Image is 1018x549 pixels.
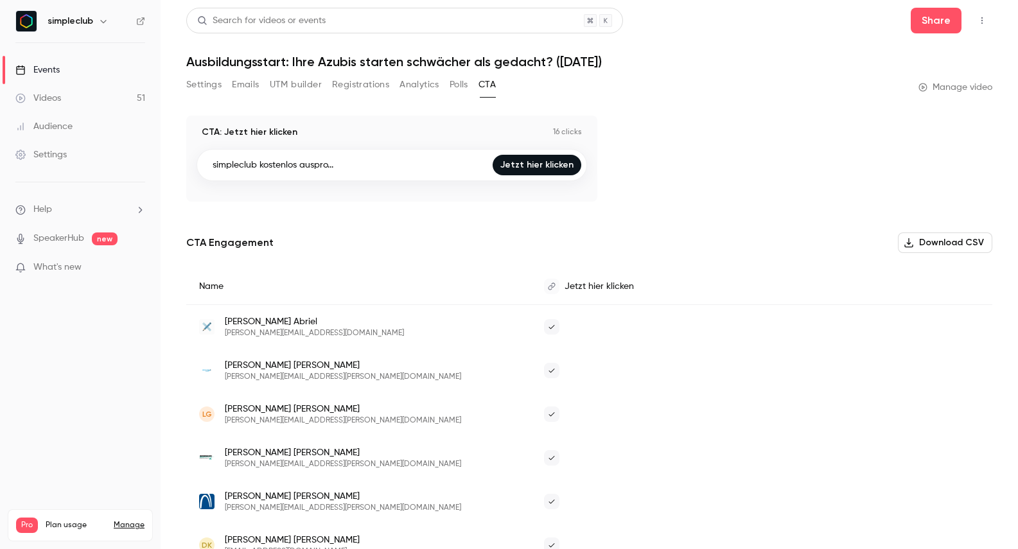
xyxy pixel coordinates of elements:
[553,127,582,137] p: 16 clicks
[48,15,93,28] h6: simpleclub
[15,64,60,76] div: Events
[565,282,634,291] span: Jetzt hier klicken
[202,408,212,420] span: LG
[225,459,461,469] span: [PERSON_NAME][EMAIL_ADDRESS][PERSON_NAME][DOMAIN_NAME]
[15,120,73,133] div: Audience
[450,74,468,95] button: Polls
[911,8,961,33] button: Share
[493,155,581,175] a: Jetzt hier klicken
[186,268,531,305] div: Name
[92,232,118,245] span: new
[15,148,67,161] div: Settings
[225,359,461,372] span: [PERSON_NAME] [PERSON_NAME]
[213,159,333,171] p: simpleclub kostenlos auspro...
[16,518,38,533] span: Pro
[114,520,145,530] a: Manage
[16,11,37,31] img: simpleclub
[225,415,461,426] span: [PERSON_NAME][EMAIL_ADDRESS][PERSON_NAME][DOMAIN_NAME]
[15,203,145,216] li: help-dropdown-opener
[199,363,215,378] img: willielbe.de
[33,261,82,274] span: What's new
[225,534,360,546] span: [PERSON_NAME] [PERSON_NAME]
[399,74,439,95] button: Analytics
[225,503,461,513] span: [PERSON_NAME][EMAIL_ADDRESS][PERSON_NAME][DOMAIN_NAME]
[186,235,274,250] p: CTA Engagement
[197,14,326,28] div: Search for videos or events
[186,54,992,69] h1: Ausbildungsstart: Ihre Azubis starten schwächer als gedacht? ([DATE])
[225,328,404,338] span: [PERSON_NAME][EMAIL_ADDRESS][DOMAIN_NAME]
[225,490,461,503] span: [PERSON_NAME] [PERSON_NAME]
[46,520,106,530] span: Plan usage
[199,450,215,466] img: bremskerl.de
[225,446,461,459] span: [PERSON_NAME] [PERSON_NAME]
[225,315,404,328] span: [PERSON_NAME] Abriel
[232,74,259,95] button: Emails
[898,232,992,253] button: Download CSV
[199,319,215,335] img: s-akaby.de
[478,74,496,95] button: CTA
[33,232,84,245] a: SpeakerHub
[918,81,992,94] a: Manage video
[332,74,389,95] button: Registrations
[130,262,145,274] iframe: Noticeable Trigger
[33,203,52,216] span: Help
[186,74,222,95] button: Settings
[225,403,461,415] span: [PERSON_NAME] [PERSON_NAME]
[15,92,61,105] div: Videos
[270,74,322,95] button: UTM builder
[225,372,461,382] span: [PERSON_NAME][EMAIL_ADDRESS][PERSON_NAME][DOMAIN_NAME]
[199,494,215,509] img: heilbronn.ihk.de
[202,126,297,139] p: CTA: Jetzt hier klicken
